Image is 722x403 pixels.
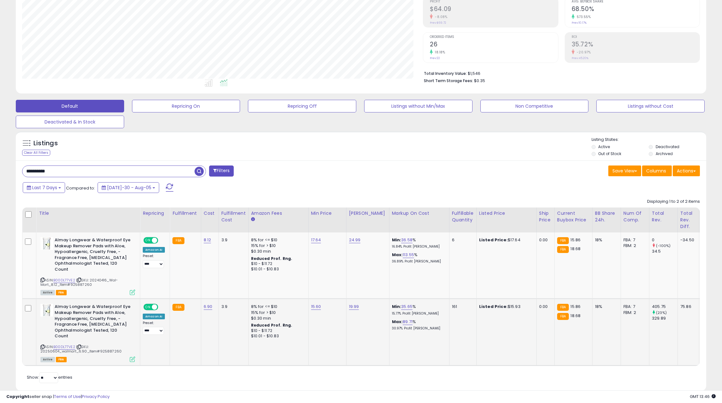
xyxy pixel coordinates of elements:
div: Fulfillment Cost [221,210,246,223]
span: ON [144,304,152,310]
div: 161 [452,304,472,310]
span: 15.86 [570,237,581,243]
p: 30.97% Profit [PERSON_NAME] [392,326,444,331]
small: 573.55% [575,15,591,19]
a: 8.12 [204,237,211,243]
small: Prev: 45.20% [572,56,588,60]
div: 75.86 [680,304,694,310]
span: All listings currently available for purchase on Amazon [40,357,55,362]
b: Listed Price: [479,237,508,243]
b: Max: [392,252,403,258]
div: 3.9 [221,304,244,310]
span: Last 7 Days [32,184,57,191]
small: Prev: 10.17% [572,21,587,25]
button: Repricing On [132,100,240,112]
h5: Listings [33,139,58,148]
h2: 68.50% [572,5,700,14]
span: | SKU: 20240416_Wal-Mart_8.12_Item#925887260 [40,278,118,287]
span: | SKU: 20250604_walmart_6.90_Item#925887260 [40,344,122,354]
div: 6 [452,237,472,243]
b: Listed Price: [479,304,508,310]
div: Amazon AI [143,247,165,253]
b: Min: [392,237,401,243]
button: Filters [209,165,234,177]
small: Prev: 22 [430,56,440,60]
button: Repricing Off [248,100,356,112]
div: $0.30 min [251,249,304,254]
div: $10.01 - $10.83 [251,267,304,272]
a: 6.90 [204,304,213,310]
button: Deactivated & In Stock [16,116,124,128]
a: Privacy Policy [82,394,110,400]
div: FBA: 7 [623,237,644,243]
button: Listings without Cost [596,100,705,112]
small: 18.18% [433,50,445,55]
strong: Copyright [6,394,29,400]
div: Num of Comp. [623,210,647,223]
small: (23%) [656,310,667,315]
div: Clear All Filters [22,150,50,156]
div: Amazon AI [143,314,165,319]
b: Total Inventory Value: [424,71,467,76]
a: 113.55 [403,252,414,258]
b: Reduced Prof. Rng. [251,256,292,261]
div: Current Buybox Price [557,210,590,223]
div: ASIN: [40,237,135,294]
div: seller snap | | [6,394,110,400]
p: Listing States: [592,137,707,143]
b: Max: [392,319,403,325]
div: % [392,252,444,264]
div: Amazon Fees [251,210,306,217]
small: -8.08% [433,15,447,19]
span: ON [144,238,152,243]
button: Save View [608,165,641,176]
div: $10.01 - $10.83 [251,334,304,339]
b: Min: [392,304,401,310]
div: Listed Price [479,210,534,217]
span: [DATE]-30 - Aug-05 [107,184,151,191]
small: FBA [557,313,569,320]
div: % [392,237,444,249]
button: Columns [642,165,672,176]
div: 15% for > $10 [251,243,304,249]
div: Ship Price [539,210,552,223]
button: [DATE]-30 - Aug-05 [98,182,159,193]
b: Reduced Prof. Rng. [251,322,292,328]
div: 15% for > $10 [251,310,304,316]
small: (-100%) [656,243,671,248]
span: 18.68 [570,313,581,319]
div: $0.30 min [251,316,304,321]
small: FBA [172,304,184,311]
span: Columns [646,168,666,174]
a: 17.64 [311,237,321,243]
button: Last 7 Days [23,182,65,193]
div: $15.93 [479,304,532,310]
small: FBA [557,237,569,244]
p: 36.89% Profit [PERSON_NAME] [392,259,444,264]
div: Repricing [143,210,167,217]
th: The percentage added to the cost of goods (COGS) that forms the calculator for Min & Max prices. [389,208,449,232]
div: [PERSON_NAME] [349,210,387,217]
h2: 26 [430,41,558,49]
li: $1,546 [424,69,695,77]
div: Preset: [143,321,165,335]
div: FBM: 2 [623,310,644,316]
div: 405.75 [652,304,677,310]
a: 24.99 [349,237,361,243]
label: Out of Stock [598,151,621,156]
div: 34.5 [652,249,677,254]
label: Archived [656,151,673,156]
small: FBA [172,237,184,244]
label: Deactivated [656,144,679,149]
button: Listings without Min/Max [364,100,472,112]
span: FBA [56,290,67,295]
div: Fulfillment [172,210,198,217]
span: OFF [157,238,167,243]
button: Non Competitive [480,100,589,112]
span: ROI [572,35,700,39]
div: Markup on Cost [392,210,447,217]
span: $0.35 [474,78,485,84]
b: Almay Longwear & Waterproof Eye Makeup Remover Pads with Aloe, Hypoallergenic, Cruelty Free, -Fra... [55,304,131,340]
a: Terms of Use [54,394,81,400]
a: 89.71 [403,319,412,325]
